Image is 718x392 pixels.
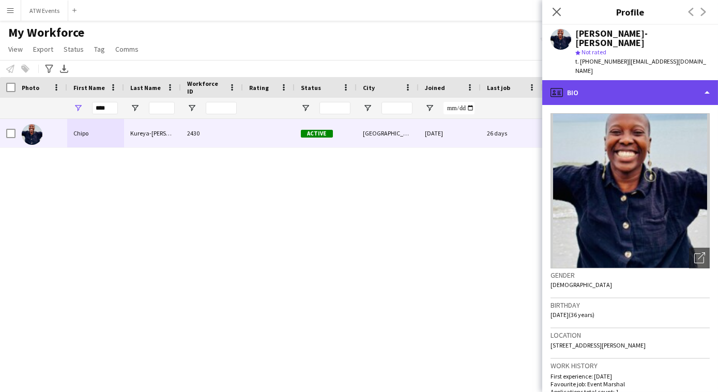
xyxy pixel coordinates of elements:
[301,130,333,138] span: Active
[575,29,710,48] div: [PERSON_NAME]-[PERSON_NAME]
[21,1,68,21] button: ATW Events
[551,270,710,280] h3: Gender
[551,300,710,310] h3: Birthday
[58,63,70,75] app-action-btn: Export XLSX
[67,119,124,147] div: Chipo
[187,103,196,113] button: Open Filter Menu
[363,103,372,113] button: Open Filter Menu
[249,84,269,92] span: Rating
[481,119,543,147] div: 26 days
[551,372,710,380] p: First experience: [DATE]
[582,48,606,56] span: Not rated
[487,84,510,92] span: Last job
[575,57,706,74] span: | [EMAIL_ADDRESS][DOMAIN_NAME]
[29,42,57,56] a: Export
[363,84,375,92] span: City
[33,44,53,54] span: Export
[551,311,594,319] span: [DATE] (36 years)
[181,119,243,147] div: 2430
[381,102,413,114] input: City Filter Input
[551,281,612,289] span: [DEMOGRAPHIC_DATA]
[115,44,139,54] span: Comms
[357,119,419,147] div: [GEOGRAPHIC_DATA]
[301,103,310,113] button: Open Filter Menu
[8,44,23,54] span: View
[130,84,161,92] span: Last Name
[8,25,84,40] span: My Workforce
[301,84,321,92] span: Status
[22,124,42,145] img: Chipo Kureya-Curran
[575,57,629,65] span: t. [PHONE_NUMBER]
[149,102,175,114] input: Last Name Filter Input
[64,44,84,54] span: Status
[319,102,350,114] input: Status Filter Input
[551,380,710,388] p: Favourite job: Event Marshal
[124,119,181,147] div: Kureya-[PERSON_NAME]
[425,103,434,113] button: Open Filter Menu
[59,42,88,56] a: Status
[43,63,55,75] app-action-btn: Advanced filters
[551,113,710,268] img: Crew avatar or photo
[22,84,39,92] span: Photo
[206,102,237,114] input: Workforce ID Filter Input
[94,44,105,54] span: Tag
[551,361,710,370] h3: Work history
[130,103,140,113] button: Open Filter Menu
[111,42,143,56] a: Comms
[187,80,224,95] span: Workforce ID
[542,80,718,105] div: Bio
[73,84,105,92] span: First Name
[542,5,718,19] h3: Profile
[90,42,109,56] a: Tag
[73,103,83,113] button: Open Filter Menu
[551,330,710,340] h3: Location
[4,42,27,56] a: View
[551,341,646,349] span: [STREET_ADDRESS][PERSON_NAME]
[444,102,475,114] input: Joined Filter Input
[425,84,445,92] span: Joined
[92,102,118,114] input: First Name Filter Input
[419,119,481,147] div: [DATE]
[689,248,710,268] div: Open photos pop-in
